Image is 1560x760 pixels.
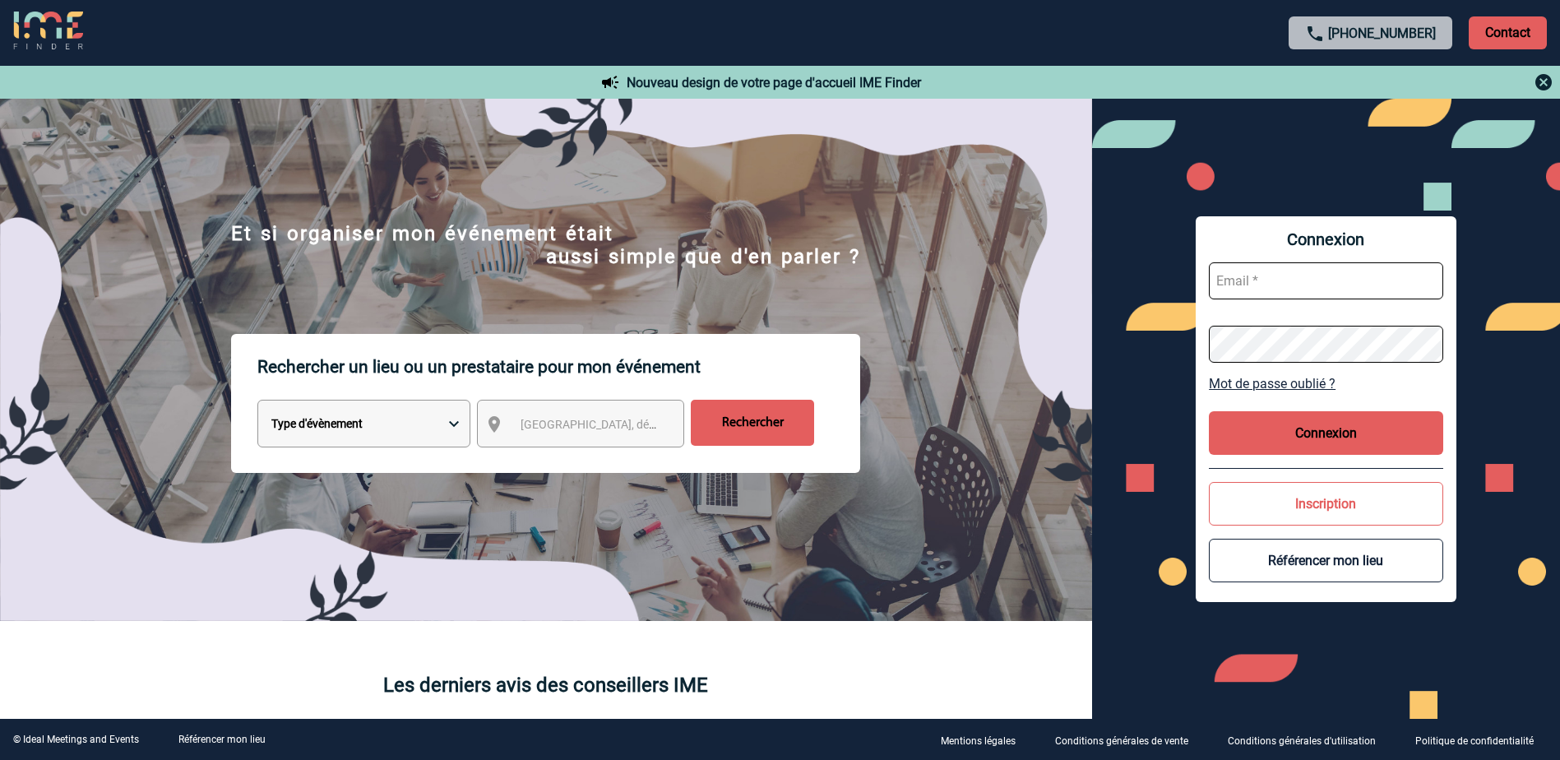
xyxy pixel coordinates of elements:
[1305,24,1325,44] img: call-24-px.png
[1228,735,1376,747] p: Conditions générales d'utilisation
[941,735,1016,747] p: Mentions légales
[928,732,1042,748] a: Mentions légales
[521,418,749,431] span: [GEOGRAPHIC_DATA], département, région...
[1209,539,1443,582] button: Référencer mon lieu
[1328,25,1436,41] a: [PHONE_NUMBER]
[1209,482,1443,526] button: Inscription
[1042,732,1215,748] a: Conditions générales de vente
[1415,735,1534,747] p: Politique de confidentialité
[1215,732,1402,748] a: Conditions générales d'utilisation
[691,400,814,446] input: Rechercher
[1209,411,1443,455] button: Connexion
[1402,732,1560,748] a: Politique de confidentialité
[257,334,860,400] p: Rechercher un lieu ou un prestataire pour mon événement
[1209,229,1443,249] span: Connexion
[1209,262,1443,299] input: Email *
[1469,16,1547,49] p: Contact
[178,734,266,745] a: Référencer mon lieu
[1209,376,1443,392] a: Mot de passe oublié ?
[1055,735,1188,747] p: Conditions générales de vente
[13,734,139,745] div: © Ideal Meetings and Events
